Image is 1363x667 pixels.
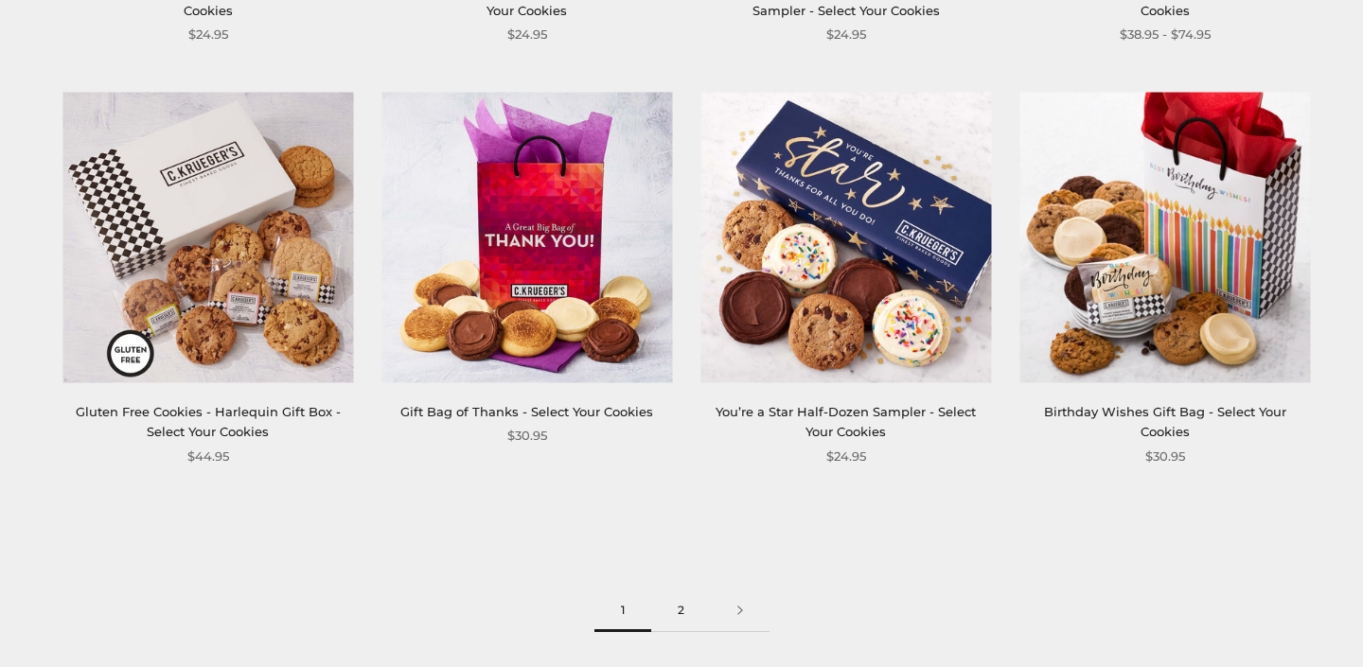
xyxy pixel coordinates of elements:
img: Birthday Wishes Gift Bag - Select Your Cookies [1019,93,1310,383]
a: Birthday Wishes Gift Bag - Select Your Cookies [1044,404,1286,439]
a: Next page [711,589,770,632]
span: $24.95 [826,25,866,44]
span: $44.95 [187,447,229,466]
a: 2 [651,589,711,632]
a: You’re a Star Half-Dozen Sampler - Select Your Cookies [716,404,976,439]
span: $30.95 [1145,447,1185,466]
span: $24.95 [188,25,228,44]
span: 1 [594,589,651,632]
img: Gluten Free Cookies - Harlequin Gift Box - Select Your Cookies [62,93,353,383]
a: Gluten Free Cookies - Harlequin Gift Box - Select Your Cookies [76,404,341,439]
img: You’re a Star Half-Dozen Sampler - Select Your Cookies [700,93,991,383]
span: $38.95 - $74.95 [1120,25,1211,44]
span: $24.95 [507,25,547,44]
iframe: Sign Up via Text for Offers [15,595,196,652]
img: Gift Bag of Thanks - Select Your Cookies [381,93,672,383]
span: $30.95 [507,426,547,446]
a: Gift Bag of Thanks - Select Your Cookies [400,404,653,419]
span: $24.95 [826,447,866,466]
